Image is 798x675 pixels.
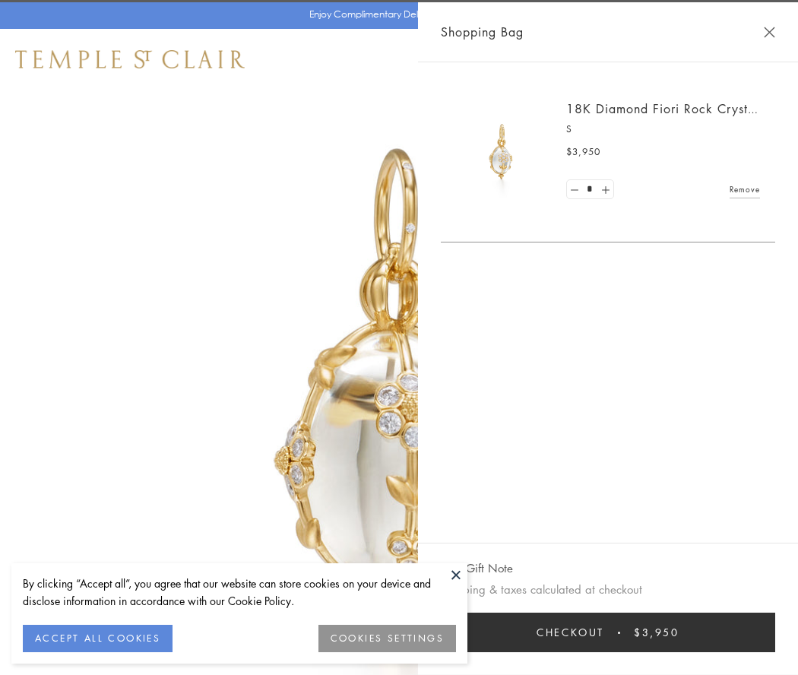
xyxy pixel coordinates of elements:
button: Checkout $3,950 [441,613,775,652]
a: Set quantity to 2 [597,180,613,199]
span: $3,950 [566,144,600,160]
button: Close Shopping Bag [764,27,775,38]
img: P51889-E11FIORI [456,106,547,198]
button: COOKIES SETTINGS [318,625,456,652]
button: ACCEPT ALL COOKIES [23,625,173,652]
a: Remove [730,181,760,198]
div: By clicking “Accept all”, you agree that our website can store cookies on your device and disclos... [23,575,456,610]
span: Shopping Bag [441,22,524,42]
p: Enjoy Complimentary Delivery & Returns [309,7,482,22]
button: Add Gift Note [441,559,513,578]
span: $3,950 [634,624,679,641]
p: S [566,122,760,137]
p: Shipping & taxes calculated at checkout [441,580,775,599]
a: Set quantity to 0 [567,180,582,199]
span: Checkout [537,624,604,641]
img: Temple St. Clair [15,50,245,68]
